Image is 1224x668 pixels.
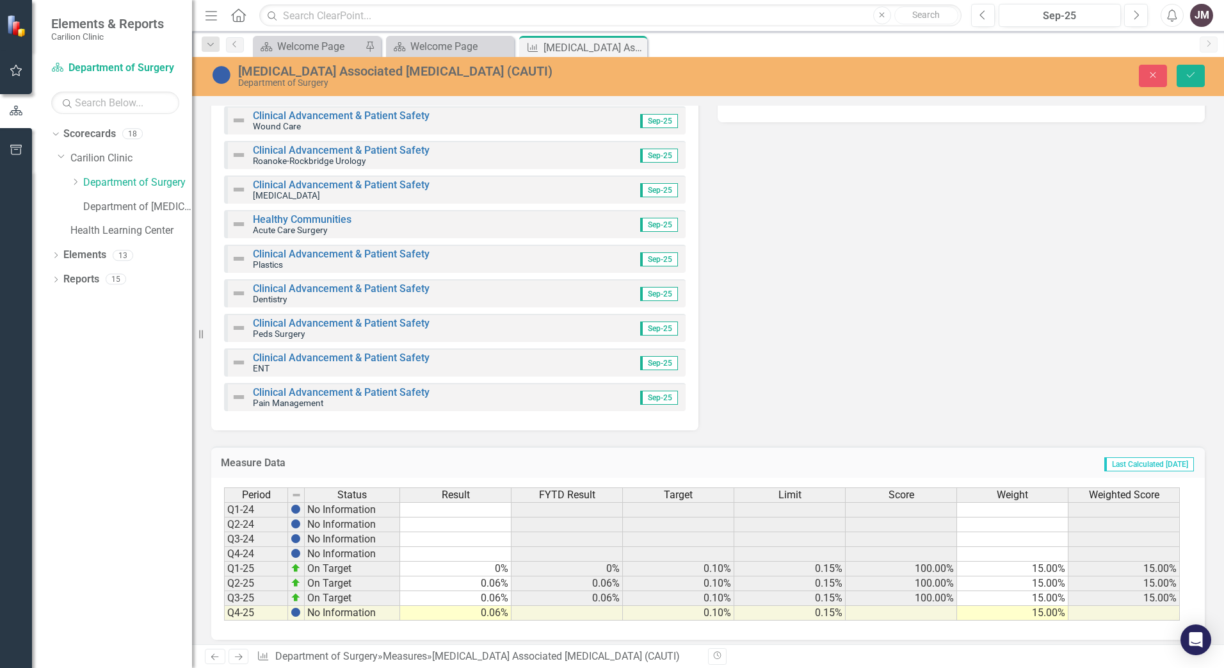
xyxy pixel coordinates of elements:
[253,329,305,339] small: Peds Surgery
[291,607,301,617] img: BgCOk07PiH71IgAAAABJRU5ErkJggg==
[221,457,626,469] h3: Measure Data
[400,562,511,576] td: 0%
[253,121,301,131] small: Wound Care
[224,576,288,591] td: Q2-25
[539,489,595,501] span: FYTD Result
[432,650,680,662] div: [MEDICAL_DATA] Associated [MEDICAL_DATA] (CAUTI)
[257,649,698,664] div: » »
[410,38,511,54] div: Welcome Page
[400,606,511,621] td: 0.06%
[106,274,126,285] div: 15
[6,15,29,37] img: ClearPoint Strategy
[1104,457,1194,471] span: Last Calculated [DATE]
[253,248,430,260] a: Clinical Advancement & Patient Safety
[640,218,678,232] span: Sep-25
[305,576,400,591] td: On Target
[734,576,846,591] td: 0.15%
[238,78,768,88] div: Department of Surgery
[291,504,301,514] img: BgCOk07PiH71IgAAAABJRU5ErkJggg==
[231,320,246,336] img: Not Defined
[63,248,106,263] a: Elements
[389,38,511,54] a: Welcome Page
[253,317,430,329] a: Clinical Advancement & Patient Safety
[231,147,246,163] img: Not Defined
[291,490,302,500] img: 8DAGhfEEPCf229AAAAAElFTkSuQmCC
[400,591,511,606] td: 0.06%
[734,591,846,606] td: 0.15%
[224,547,288,562] td: Q4-24
[1089,489,1159,501] span: Weighted Score
[63,127,116,142] a: Scorecards
[778,489,801,501] span: Limit
[224,562,288,576] td: Q1-25
[640,183,678,197] span: Sep-25
[305,591,400,606] td: On Target
[734,606,846,621] td: 0.15%
[224,517,288,532] td: Q2-24
[51,92,179,114] input: Search Below...
[231,286,246,301] img: Not Defined
[253,363,270,373] small: ENT
[259,4,962,27] input: Search ClearPoint...
[511,562,623,576] td: 0%
[275,650,378,662] a: Department of Surgery
[846,591,957,606] td: 100.00%
[1190,4,1213,27] button: JM
[51,16,164,31] span: Elements & Reports
[231,251,246,266] img: Not Defined
[231,355,246,370] img: Not Defined
[511,576,623,591] td: 0.06%
[305,532,400,547] td: No Information
[51,31,164,42] small: Carilion Clinic
[253,110,430,122] a: Clinical Advancement & Patient Safety
[623,562,734,576] td: 0.10%
[623,591,734,606] td: 0.10%
[113,250,133,261] div: 13
[242,489,271,501] span: Period
[511,591,623,606] td: 0.06%
[253,225,327,235] small: Acute Care Surgery
[253,259,283,270] small: Plastics
[640,391,678,405] span: Sep-25
[291,578,301,588] img: zOikAAAAAElFTkSuQmCC
[253,190,320,200] small: [MEDICAL_DATA]
[305,606,400,621] td: No Information
[122,129,143,140] div: 18
[253,156,366,166] small: Roanoke-Rockbridge Urology
[305,517,400,532] td: No Information
[253,179,430,191] a: Clinical Advancement & Patient Safety
[1068,576,1180,591] td: 15.00%
[70,151,192,166] a: Carilion Clinic
[442,489,470,501] span: Result
[253,398,323,408] small: Pain Management
[846,576,957,591] td: 100.00%
[231,113,246,128] img: Not Defined
[623,606,734,621] td: 0.10%
[957,562,1068,576] td: 15.00%
[383,650,427,662] a: Measures
[889,489,914,501] span: Score
[253,282,430,295] a: Clinical Advancement & Patient Safety
[224,502,288,517] td: Q1-24
[400,576,511,591] td: 0.06%
[734,562,846,576] td: 0.15%
[253,294,287,304] small: Dentistry
[640,356,678,370] span: Sep-25
[640,114,678,128] span: Sep-25
[51,61,179,76] a: Department of Surgery
[1068,562,1180,576] td: 15.00%
[63,272,99,287] a: Reports
[253,144,430,156] a: Clinical Advancement & Patient Safety
[999,4,1121,27] button: Sep-25
[957,606,1068,621] td: 15.00%
[238,64,768,78] div: [MEDICAL_DATA] Associated [MEDICAL_DATA] (CAUTI)
[231,182,246,197] img: Not Defined
[83,200,192,215] a: Department of [MEDICAL_DATA]
[337,489,367,501] span: Status
[83,175,192,190] a: Department of Surgery
[544,40,644,56] div: [MEDICAL_DATA] Associated [MEDICAL_DATA] (CAUTI)
[957,576,1068,591] td: 15.00%
[224,591,288,606] td: Q3-25
[640,252,678,266] span: Sep-25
